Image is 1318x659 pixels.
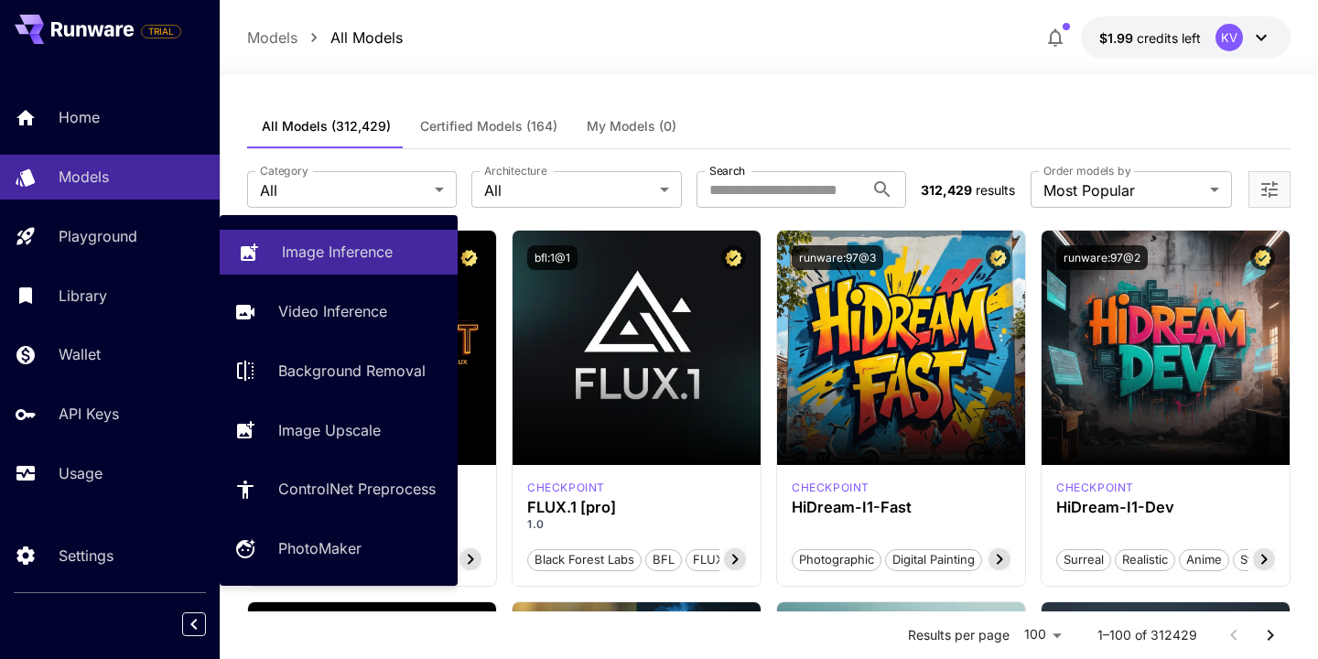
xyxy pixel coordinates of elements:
[527,245,578,270] button: bfl:1@1
[1215,24,1243,51] div: KV
[278,360,426,382] p: Background Removal
[793,551,880,569] span: Photographic
[59,285,107,307] p: Library
[709,163,745,178] label: Search
[792,480,870,496] p: checkpoint
[1234,551,1291,569] span: Stylized
[1057,551,1110,569] span: Surreal
[1097,626,1197,644] p: 1–100 of 312429
[484,163,546,178] label: Architecture
[59,106,100,128] p: Home
[1250,245,1275,270] button: Certified Model – Vetted for best performance and includes a commercial license.
[1043,179,1203,201] span: Most Popular
[1043,163,1130,178] label: Order models by
[527,480,605,496] p: checkpoint
[721,245,746,270] button: Certified Model – Vetted for best performance and includes a commercial license.
[420,118,557,135] span: Certified Models (164)
[1056,499,1275,516] h3: HiDream-I1-Dev
[1017,621,1068,648] div: 100
[247,27,403,49] nav: breadcrumb
[1099,28,1201,48] div: $1.985
[278,419,381,441] p: Image Upscale
[1056,245,1148,270] button: runware:97@2
[1099,30,1137,46] span: $1.99
[278,300,387,322] p: Video Inference
[1116,551,1174,569] span: Realistic
[196,608,220,641] div: Collapse sidebar
[1056,480,1134,496] div: HiDream Dev
[220,289,458,334] a: Video Inference
[527,480,605,496] div: fluxpro
[247,27,297,49] p: Models
[686,551,770,569] span: FLUX.1 [pro]
[1180,551,1228,569] span: Anime
[220,467,458,512] a: ControlNet Preprocess
[59,225,137,247] p: Playground
[141,20,181,42] span: Add your payment card to enable full platform functionality.
[646,551,681,569] span: BFL
[1259,178,1280,201] button: Open more filters
[457,245,481,270] button: Certified Model – Vetted for best performance and includes a commercial license.
[792,480,870,496] div: HiDream Fast
[1081,16,1291,59] button: $1.985
[527,499,746,516] h3: FLUX.1 [pro]
[1137,30,1201,46] span: credits left
[182,612,206,636] button: Collapse sidebar
[330,27,403,49] p: All Models
[260,163,308,178] label: Category
[886,551,981,569] span: Digital Painting
[59,166,109,188] p: Models
[792,499,1010,516] h3: HiDream-I1-Fast
[528,551,641,569] span: Black Forest Labs
[527,516,746,533] p: 1.0
[792,245,883,270] button: runware:97@3
[976,182,1015,198] span: results
[220,407,458,452] a: Image Upscale
[59,545,113,567] p: Settings
[587,118,676,135] span: My Models (0)
[484,179,652,201] span: All
[921,182,972,198] span: 312,429
[282,241,393,263] p: Image Inference
[278,478,436,500] p: ControlNet Preprocess
[1252,617,1289,654] button: Go to next page
[986,245,1010,270] button: Certified Model – Vetted for best performance and includes a commercial license.
[220,526,458,571] a: PhotoMaker
[142,25,180,38] span: TRIAL
[59,343,101,365] p: Wallet
[278,537,362,559] p: PhotoMaker
[260,179,427,201] span: All
[262,118,391,135] span: All Models (312,429)
[59,462,103,484] p: Usage
[1056,480,1134,496] p: checkpoint
[220,230,458,275] a: Image Inference
[908,626,1010,644] p: Results per page
[220,349,458,394] a: Background Removal
[59,403,119,425] p: API Keys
